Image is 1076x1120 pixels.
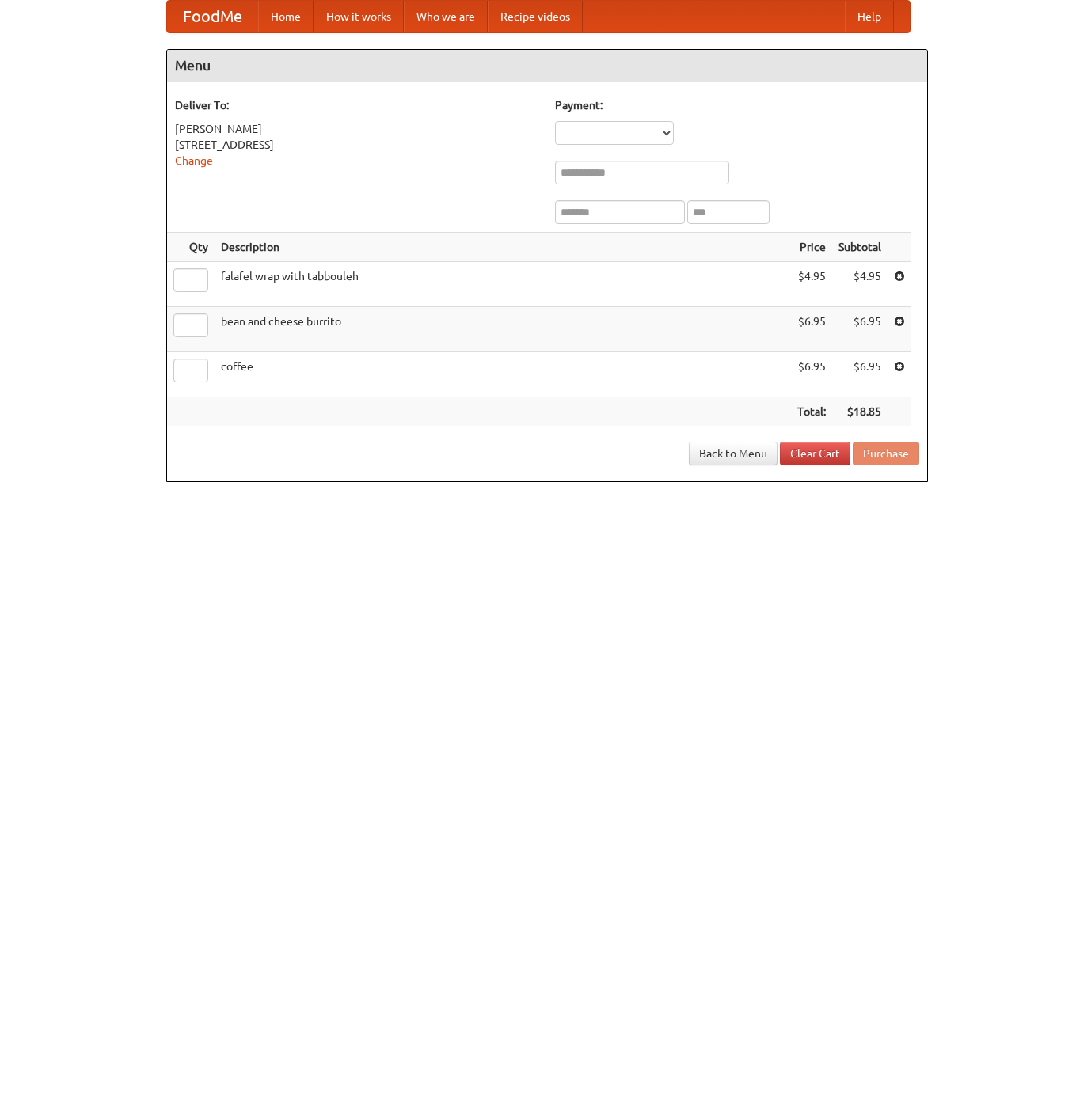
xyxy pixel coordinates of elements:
[215,262,791,307] td: falafel wrap with tabbouleh
[167,233,215,262] th: Qty
[555,97,919,113] h5: Payment:
[791,307,832,352] td: $6.95
[215,233,791,262] th: Description
[791,352,832,397] td: $6.95
[832,262,888,307] td: $4.95
[832,307,888,352] td: $6.95
[832,397,888,427] th: $18.85
[175,154,213,167] a: Change
[853,442,919,465] button: Purchase
[175,121,539,137] div: [PERSON_NAME]
[488,1,583,32] a: Recipe videos
[791,397,832,427] th: Total:
[258,1,314,32] a: Home
[780,442,850,465] a: Clear Cart
[167,1,258,32] a: FoodMe
[845,1,894,32] a: Help
[215,307,791,352] td: bean and cheese burrito
[314,1,404,32] a: How it works
[832,352,888,397] td: $6.95
[167,50,927,82] h4: Menu
[175,97,539,113] h5: Deliver To:
[215,352,791,397] td: coffee
[791,233,832,262] th: Price
[689,442,778,465] a: Back to Menu
[175,137,539,153] div: [STREET_ADDRESS]
[791,262,832,307] td: $4.95
[832,233,888,262] th: Subtotal
[404,1,488,32] a: Who we are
